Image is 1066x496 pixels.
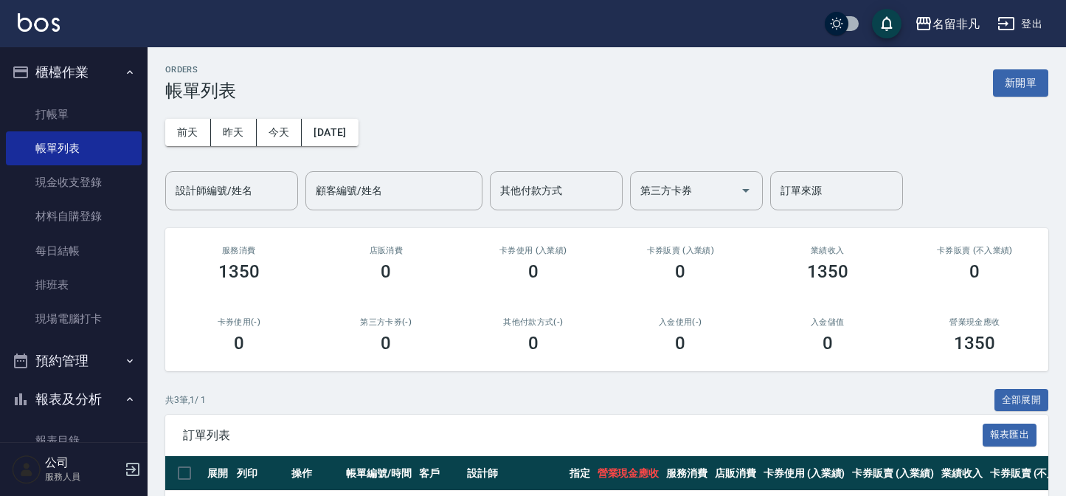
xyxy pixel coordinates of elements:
[381,333,391,354] h3: 0
[919,246,1031,255] h2: 卡券販賣 (不入業績)
[463,456,565,491] th: 設計師
[218,261,260,282] h3: 1350
[938,456,986,491] th: 業績收入
[772,246,884,255] h2: 業績收入
[6,424,142,458] a: 報表目錄
[807,261,848,282] h3: 1350
[415,456,464,491] th: 客戶
[734,179,758,202] button: Open
[18,13,60,32] img: Logo
[983,427,1037,441] a: 報表匯出
[330,246,443,255] h2: 店販消費
[45,455,120,470] h5: 公司
[165,65,236,75] h2: ORDERS
[932,15,980,33] div: 名留非凡
[675,261,685,282] h3: 0
[183,317,295,327] h2: 卡券使用(-)
[6,380,142,418] button: 報表及分析
[45,470,120,483] p: 服務人員
[566,456,594,491] th: 指定
[760,456,849,491] th: 卡券使用 (入業績)
[477,246,589,255] h2: 卡券使用 (入業績)
[342,456,415,491] th: 帳單編號/時間
[288,456,342,491] th: 操作
[983,424,1037,447] button: 報表匯出
[969,261,980,282] h3: 0
[183,428,983,443] span: 訂單列表
[919,317,1031,327] h2: 營業現金應收
[165,119,211,146] button: 前天
[848,456,938,491] th: 卡券販賣 (入業績)
[12,455,41,484] img: Person
[772,317,884,327] h2: 入金儲值
[165,393,206,407] p: 共 3 筆, 1 / 1
[993,75,1048,89] a: 新開單
[594,456,663,491] th: 營業現金應收
[662,456,711,491] th: 服務消費
[381,261,391,282] h3: 0
[233,456,288,491] th: 列印
[6,97,142,131] a: 打帳單
[711,456,760,491] th: 店販消費
[6,199,142,233] a: 材料自購登錄
[993,69,1048,97] button: 新開單
[6,234,142,268] a: 每日結帳
[6,165,142,199] a: 現金收支登錄
[823,333,833,354] h3: 0
[6,131,142,165] a: 帳單列表
[954,333,995,354] h3: 1350
[625,246,737,255] h2: 卡券販賣 (入業績)
[6,53,142,92] button: 櫃檯作業
[6,268,142,302] a: 排班表
[6,302,142,336] a: 現場電腦打卡
[302,119,358,146] button: [DATE]
[257,119,302,146] button: 今天
[994,389,1049,412] button: 全部展開
[528,261,539,282] h3: 0
[991,10,1048,38] button: 登出
[183,246,295,255] h3: 服務消費
[6,342,142,380] button: 預約管理
[909,9,986,39] button: 名留非凡
[204,456,233,491] th: 展開
[675,333,685,354] h3: 0
[330,317,443,327] h2: 第三方卡券(-)
[211,119,257,146] button: 昨天
[625,317,737,327] h2: 入金使用(-)
[477,317,589,327] h2: 其他付款方式(-)
[234,333,244,354] h3: 0
[872,9,901,38] button: save
[165,80,236,101] h3: 帳單列表
[528,333,539,354] h3: 0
